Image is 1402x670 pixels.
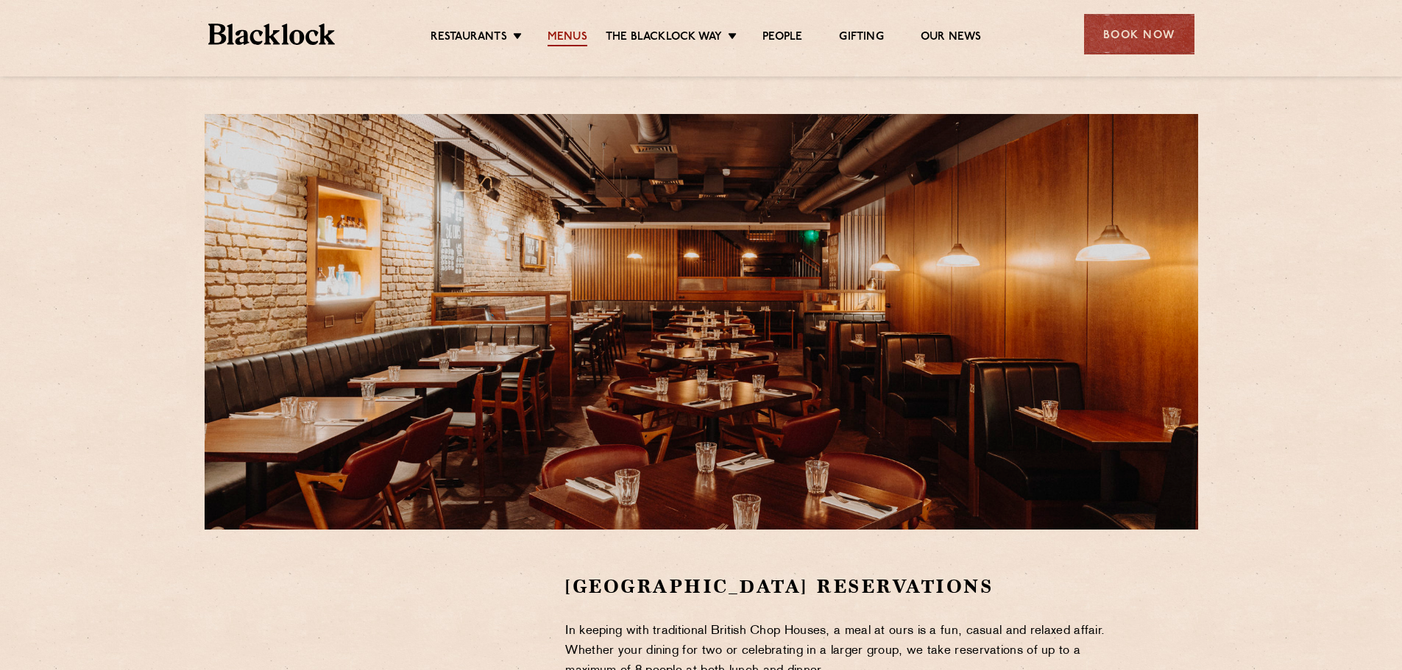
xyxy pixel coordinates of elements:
[921,30,982,46] a: Our News
[839,30,883,46] a: Gifting
[548,30,587,46] a: Menus
[762,30,802,46] a: People
[208,24,336,45] img: BL_Textured_Logo-footer-cropped.svg
[1084,14,1194,54] div: Book Now
[565,574,1130,599] h2: [GEOGRAPHIC_DATA] Reservations
[431,30,507,46] a: Restaurants
[606,30,722,46] a: The Blacklock Way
